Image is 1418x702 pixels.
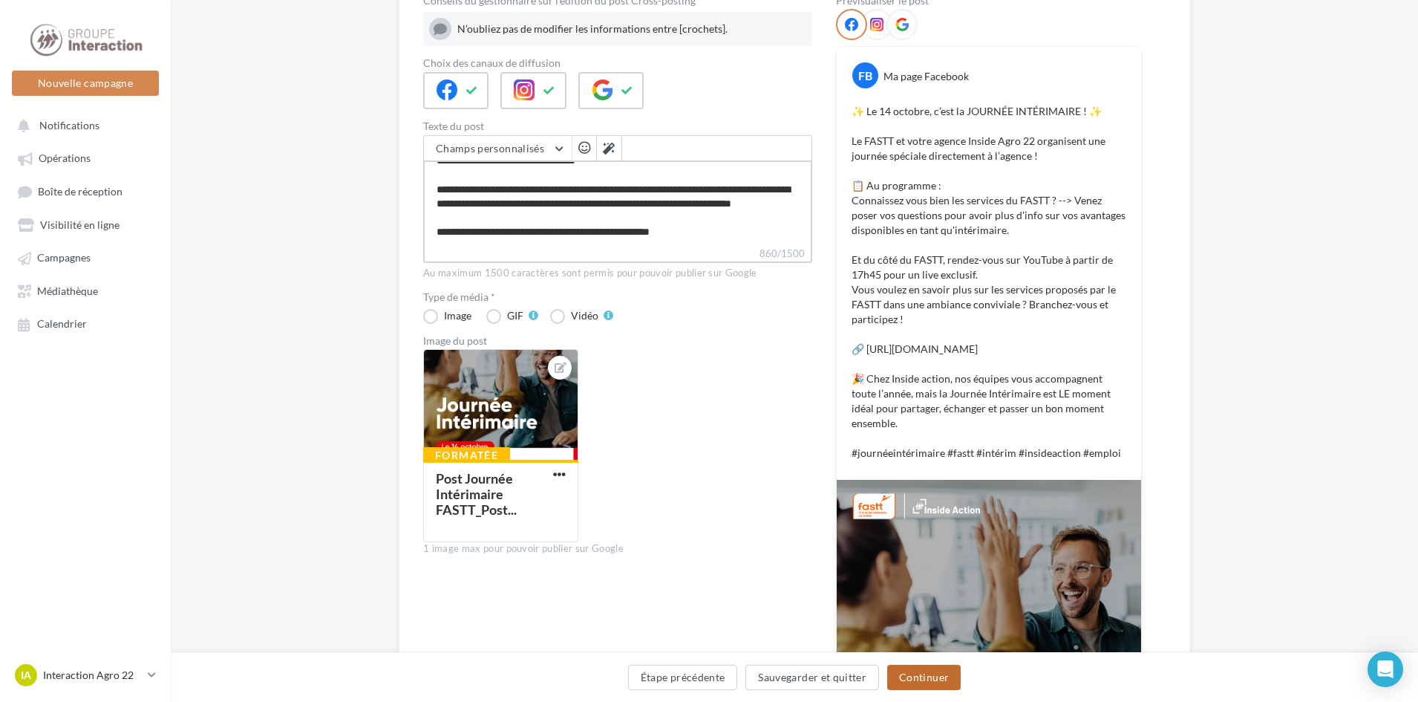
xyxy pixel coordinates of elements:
div: Au maximum 1500 caractères sont permis pour pouvoir publier sur Google [423,267,812,280]
label: Type de média * [423,292,812,302]
div: Image du post [423,336,812,346]
label: 860/1500 [423,246,812,263]
span: Visibilité en ligne [40,218,120,231]
button: Continuer [887,665,961,690]
div: Formatée [423,447,510,464]
div: Open Intercom Messenger [1368,651,1403,687]
button: Sauvegarder et quitter [745,665,879,690]
a: Visibilité en ligne [9,211,162,238]
span: Boîte de réception [38,185,122,198]
div: FB [852,62,878,88]
button: Étape précédente [628,665,738,690]
span: Médiathèque [37,285,98,297]
div: Vidéo [571,311,598,321]
p: ✨ Le 14 octobre, c’est la JOURNÉE INTÉRIMAIRE ! ✨ Le FASTT et votre agence Inside Agro 22 organis... [852,104,1126,461]
a: Calendrier [9,310,162,337]
div: Ma page Facebook [883,69,969,84]
span: Campagnes [37,252,91,264]
a: Boîte de réception [9,178,162,205]
a: Campagnes [9,244,162,270]
label: Texte du post [423,121,812,131]
span: Calendrier [37,318,87,331]
button: Notifications [9,111,156,138]
span: Opérations [39,152,91,165]
span: Champs personnalisés [436,142,544,155]
p: Interaction Agro 22 [43,668,142,683]
a: Médiathèque [9,277,162,304]
div: Image [444,311,471,321]
span: IA [21,668,31,683]
div: 1 image max pour pouvoir publier sur Google [423,542,812,556]
div: Post Journée Intérimaire FASTT_Post... [436,470,517,518]
a: IA Interaction Agro 22 [12,661,159,689]
label: Choix des canaux de diffusion [423,58,812,68]
a: Opérations [9,144,162,171]
div: N’oubliez pas de modifier les informations entre [crochets]. [457,22,806,36]
div: GIF [507,311,523,321]
button: Champs personnalisés [424,136,572,161]
span: Notifications [39,119,99,131]
button: Nouvelle campagne [12,71,159,96]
